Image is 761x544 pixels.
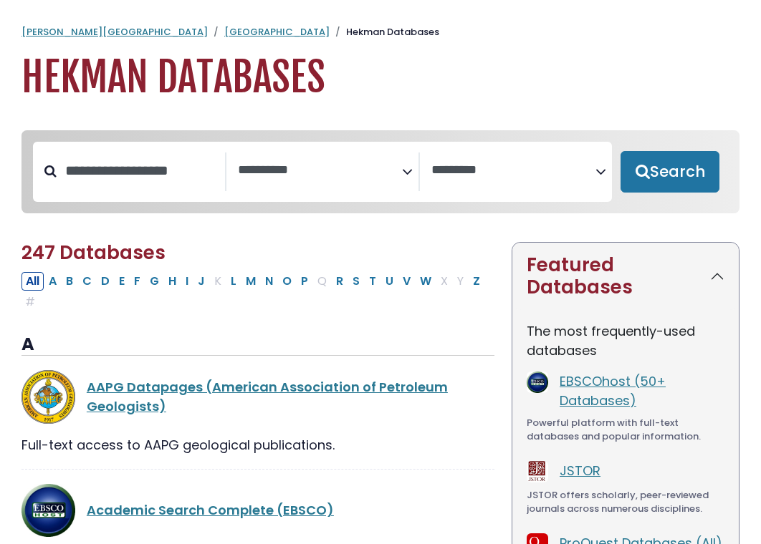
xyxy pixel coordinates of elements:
[145,272,163,291] button: Filter Results G
[512,243,739,310] button: Featured Databases
[431,163,595,178] textarea: Search
[21,130,740,213] nav: Search filters
[278,272,296,291] button: Filter Results O
[226,272,241,291] button: Filter Results L
[527,488,724,516] div: JSTOR offers scholarly, peer-reviewed journals across numerous disciplines.
[21,240,166,266] span: 247 Databases
[115,272,129,291] button: Filter Results E
[469,272,484,291] button: Filter Results Z
[330,25,439,39] li: Hekman Databases
[560,372,666,409] a: EBSCOhost (50+ Databases)
[238,163,402,178] textarea: Search
[21,334,494,356] h3: A
[181,272,193,291] button: Filter Results I
[365,272,380,291] button: Filter Results T
[332,272,348,291] button: Filter Results R
[87,378,448,415] a: AAPG Datapages (American Association of Petroleum Geologists)
[348,272,364,291] button: Filter Results S
[21,25,208,39] a: [PERSON_NAME][GEOGRAPHIC_DATA]
[297,272,312,291] button: Filter Results P
[21,435,494,455] div: Full-text access to AAPG geological publications.
[44,272,61,291] button: Filter Results A
[78,272,96,291] button: Filter Results C
[62,272,77,291] button: Filter Results B
[193,272,209,291] button: Filter Results J
[527,416,724,444] div: Powerful platform with full-text databases and popular information.
[21,271,486,310] div: Alpha-list to filter by first letter of database name
[416,272,436,291] button: Filter Results W
[97,272,114,291] button: Filter Results D
[527,321,724,360] p: The most frequently-used databases
[241,272,260,291] button: Filter Results M
[621,151,719,193] button: Submit for Search Results
[224,25,330,39] a: [GEOGRAPHIC_DATA]
[57,159,225,183] input: Search database by title or keyword
[130,272,145,291] button: Filter Results F
[21,272,44,291] button: All
[381,272,398,291] button: Filter Results U
[87,501,334,519] a: Academic Search Complete (EBSCO)
[21,54,740,102] h1: Hekman Databases
[261,272,277,291] button: Filter Results N
[164,272,181,291] button: Filter Results H
[560,462,600,480] a: JSTOR
[21,25,740,39] nav: breadcrumb
[398,272,415,291] button: Filter Results V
